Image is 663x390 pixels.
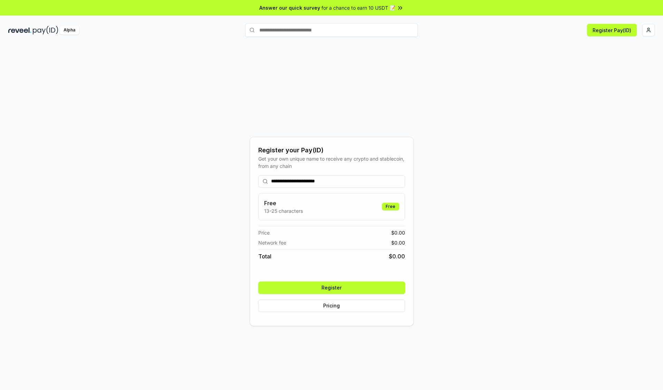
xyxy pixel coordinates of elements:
[258,252,271,260] span: Total
[391,229,405,236] span: $ 0.00
[264,199,303,207] h3: Free
[8,26,31,35] img: reveel_dark
[33,26,58,35] img: pay_id
[389,252,405,260] span: $ 0.00
[258,155,405,170] div: Get your own unique name to receive any crypto and stablecoin, from any chain
[60,26,79,35] div: Alpha
[258,282,405,294] button: Register
[264,207,303,215] p: 13-25 characters
[258,299,405,312] button: Pricing
[258,229,270,236] span: Price
[321,4,395,11] span: for a chance to earn 10 USDT 📝
[258,145,405,155] div: Register your Pay(ID)
[391,239,405,246] span: $ 0.00
[259,4,320,11] span: Answer our quick survey
[587,24,637,36] button: Register Pay(ID)
[382,203,399,210] div: Free
[258,239,286,246] span: Network fee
